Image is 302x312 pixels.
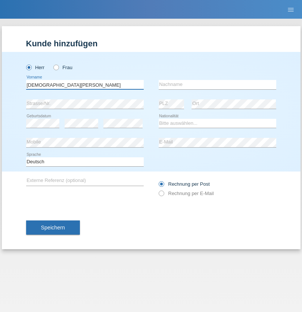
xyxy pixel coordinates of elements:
[26,39,276,48] h1: Kunde hinzufügen
[287,6,295,13] i: menu
[53,65,58,69] input: Frau
[26,65,31,69] input: Herr
[53,65,72,70] label: Frau
[41,225,65,231] span: Speichern
[159,191,214,196] label: Rechnung per E-Mail
[283,7,298,12] a: menu
[159,191,164,200] input: Rechnung per E-Mail
[26,65,45,70] label: Herr
[26,220,80,235] button: Speichern
[159,181,164,191] input: Rechnung per Post
[159,181,210,187] label: Rechnung per Post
